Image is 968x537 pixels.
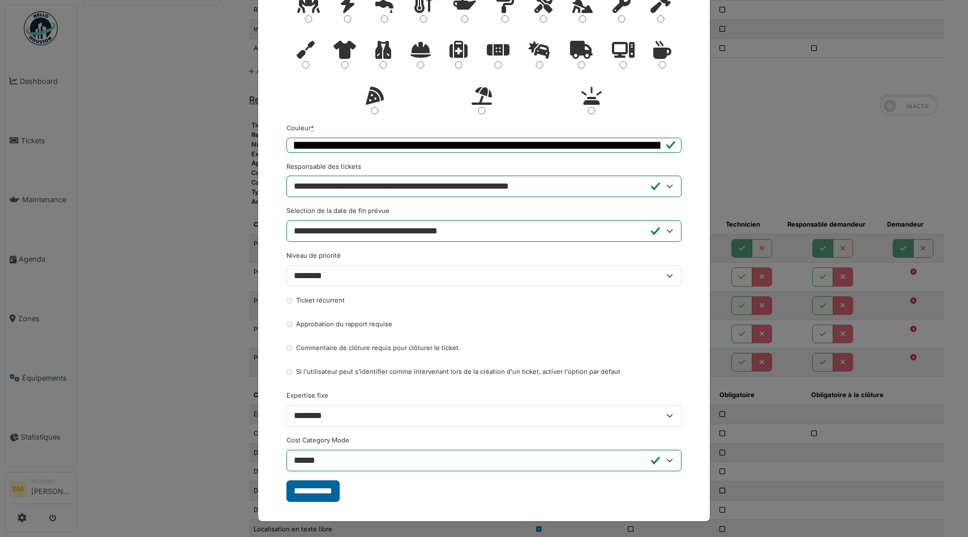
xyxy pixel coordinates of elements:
label: Commentaire de clôture requis pour clôturer le ticket. [296,343,460,353]
label: Couleur [286,123,314,133]
label: Si l'utilisateur peut s'identifier comme intervenant lors de la création d'un ticket, activer l'o... [296,367,620,377]
abbr: Requis [311,124,314,132]
label: Expertise fixe [286,391,328,400]
label: Approbation du rapport requise [296,319,392,329]
label: Responsable des tickets [286,162,361,172]
span: translation missing: fr.report_type.cost_category_mode [286,436,349,444]
label: Niveau de priorité [286,251,341,261]
label: Sélection de la date de fin prévue [286,206,389,216]
label: Ticket récurrent [296,296,345,305]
